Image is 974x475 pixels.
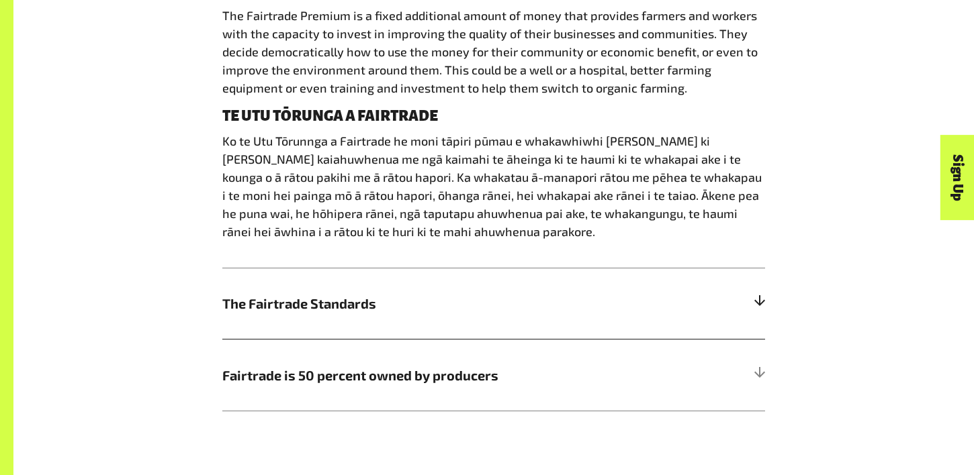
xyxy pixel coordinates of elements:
p: Ko te Utu Tōrunnga a Fairtrade he moni tāpiri pūmau e whakawhiwhi [PERSON_NAME] ki [PERSON_NAME] ... [222,132,765,241]
span: The Fairtrade Premium is a fixed additional amount of money that provides farmers and workers wit... [222,8,758,95]
h4: TE UTU TŌRUNGA A FAIRTRADE [222,108,765,124]
span: Fairtrade is 50 percent owned by producers [222,365,629,385]
span: The Fairtrade Standards [222,293,629,313]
